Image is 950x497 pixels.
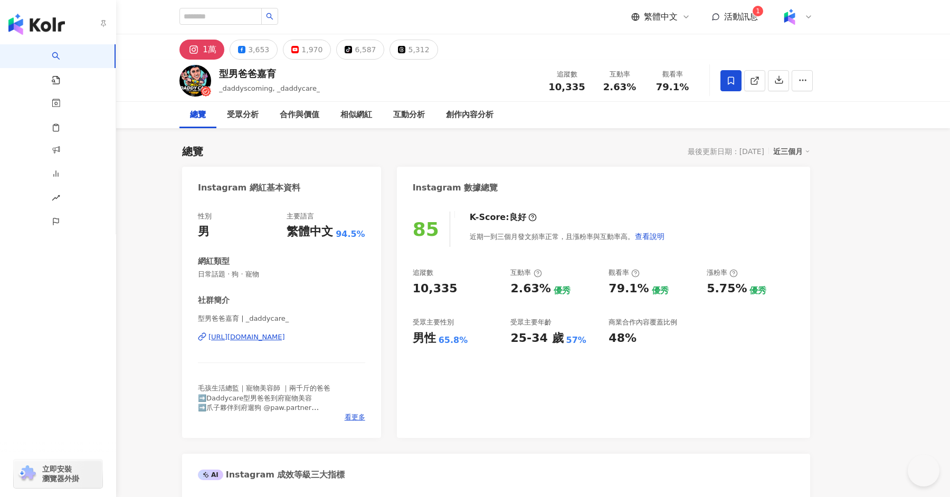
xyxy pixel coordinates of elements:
[780,7,800,27] img: Kolr%20app%20icon%20%281%29.png
[283,40,331,60] button: 1,970
[230,40,278,60] button: 3,653
[547,69,587,80] div: 追蹤數
[566,334,586,346] div: 57%
[470,226,665,247] div: 近期一到三個月發文頻率正常，且漲粉率與互動率高。
[198,295,230,306] div: 社群簡介
[554,285,571,297] div: 優秀
[179,40,224,60] button: 1萬
[52,44,73,85] a: search
[340,109,372,121] div: 相似網紅
[266,13,273,20] span: search
[227,109,259,121] div: 受眾分析
[8,14,65,35] img: logo
[203,42,216,57] div: 1萬
[198,224,210,240] div: 男
[707,281,747,297] div: 5.75%
[208,332,285,342] div: [URL][DOMAIN_NAME]
[756,7,760,15] span: 1
[510,268,541,278] div: 互動率
[413,330,436,347] div: 男性
[707,268,738,278] div: 漲粉率
[198,270,365,279] span: 日常話題 · 狗 · 寵物
[652,69,692,80] div: 觀看率
[635,232,664,241] span: 查看說明
[301,42,322,57] div: 1,970
[198,470,223,480] div: AI
[198,182,300,194] div: Instagram 網紅基本資料
[182,144,203,159] div: 總覽
[652,285,669,297] div: 優秀
[14,460,102,488] a: chrome extension立即安裝 瀏覽器外掛
[634,226,665,247] button: 查看說明
[336,228,365,240] span: 94.5%
[749,285,766,297] div: 優秀
[510,318,552,327] div: 受眾主要年齡
[609,268,640,278] div: 觀看率
[413,218,439,240] div: 85
[656,82,689,92] span: 79.1%
[287,224,333,240] div: 繁體中文
[413,281,458,297] div: 10,335
[219,67,320,80] div: 型男爸爸嘉育
[413,182,498,194] div: Instagram 數據總覽
[389,40,438,60] button: 5,312
[17,465,37,482] img: chrome extension
[198,314,365,323] span: 型男爸爸嘉育 | _daddycare_
[198,212,212,221] div: 性別
[609,318,677,327] div: 商業合作內容覆蓋比例
[413,268,433,278] div: 追蹤數
[510,330,563,347] div: 25-34 歲
[219,84,320,92] span: _daddyscoming, _daddycare_
[600,69,640,80] div: 互動率
[603,82,636,92] span: 2.63%
[190,109,206,121] div: 總覽
[355,42,376,57] div: 6,587
[609,281,649,297] div: 79.1%
[688,147,764,156] div: 最後更新日期：[DATE]
[753,6,763,16] sup: 1
[413,318,454,327] div: 受眾主要性別
[408,42,429,57] div: 5,312
[644,11,678,23] span: 繁體中文
[393,109,425,121] div: 互動分析
[198,469,345,481] div: Instagram 成效等級三大指標
[52,187,60,211] span: rise
[509,212,526,223] div: 良好
[287,212,314,221] div: 主要語言
[548,81,585,92] span: 10,335
[198,256,230,267] div: 網紅類型
[198,384,353,421] span: 毛孩生活總監｜寵物美容師 ｜兩千斤的爸爸 ➡️Daddycare型男爸爸到府寵物美容 ➡️爪子夥伴到府遛狗 @paw.partner ➡️Petmate寵物伴健康餐盒 @[DOMAIN_NAME]_
[280,109,319,121] div: 合作與價值
[773,145,810,158] div: 近三個月
[470,212,537,223] div: K-Score :
[179,65,211,97] img: KOL Avatar
[336,40,384,60] button: 6,587
[446,109,493,121] div: 創作內容分析
[439,334,468,346] div: 65.8%
[198,332,365,342] a: [URL][DOMAIN_NAME]
[42,464,79,483] span: 立即安裝 瀏覽器外掛
[510,281,550,297] div: 2.63%
[609,330,636,347] div: 48%
[724,12,758,22] span: 活動訊息
[248,42,269,57] div: 3,653
[908,455,939,486] iframe: Help Scout Beacon - Open
[345,413,365,422] span: 看更多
